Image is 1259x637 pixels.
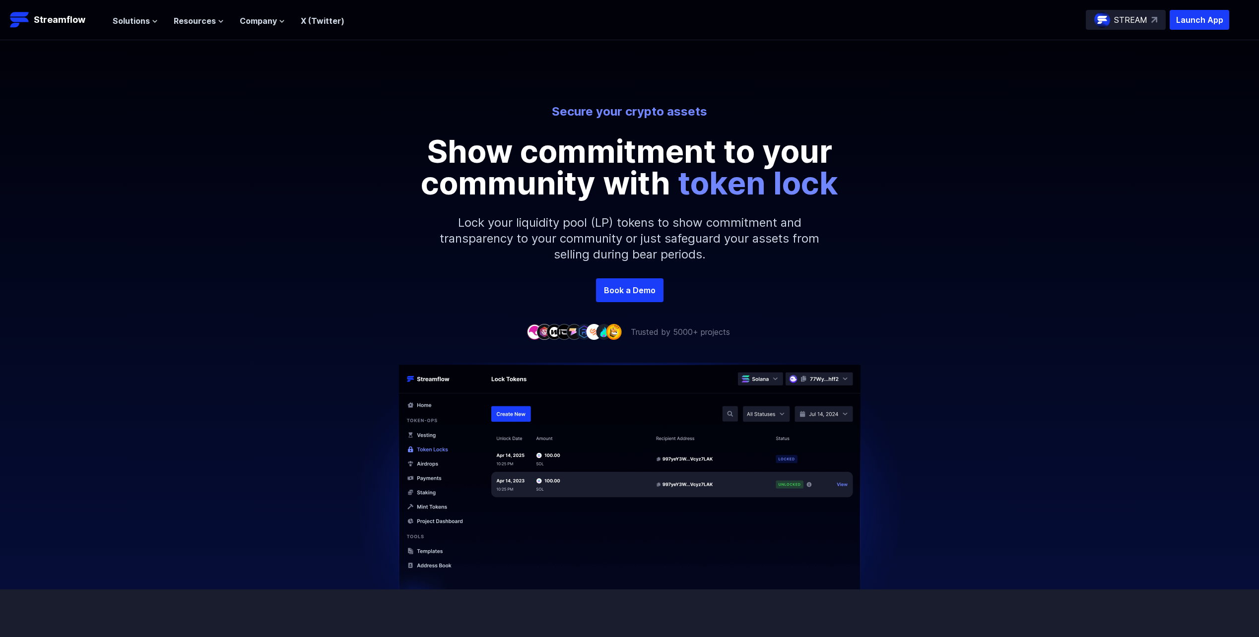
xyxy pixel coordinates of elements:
a: Book a Demo [596,278,663,302]
span: Solutions [113,15,150,27]
p: Trusted by 5000+ projects [631,326,730,338]
img: company-2 [536,324,552,339]
img: top-right-arrow.svg [1151,17,1157,23]
a: X (Twitter) [301,16,344,26]
span: Company [240,15,277,27]
p: Streamflow [34,13,85,27]
img: company-7 [586,324,602,339]
img: company-5 [566,324,582,339]
img: Streamflow Logo [10,10,30,30]
span: token lock [678,164,838,202]
button: Resources [174,15,224,27]
button: Launch App [1170,10,1229,30]
img: company-8 [596,324,612,339]
button: Solutions [113,15,158,27]
span: Resources [174,15,216,27]
p: STREAM [1114,14,1147,26]
a: Streamflow [10,10,103,30]
img: streamflow-logo-circle.png [1094,12,1110,28]
img: Hero Image [347,363,913,614]
button: Company [240,15,285,27]
a: STREAM [1086,10,1166,30]
p: Lock your liquidity pool (LP) tokens to show commitment and transparency to your community or jus... [416,199,843,278]
img: company-4 [556,324,572,339]
img: company-1 [527,324,542,339]
p: Secure your crypto assets [355,104,905,120]
p: Show commitment to your community with [406,135,853,199]
img: company-9 [606,324,622,339]
img: company-6 [576,324,592,339]
img: company-3 [546,324,562,339]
